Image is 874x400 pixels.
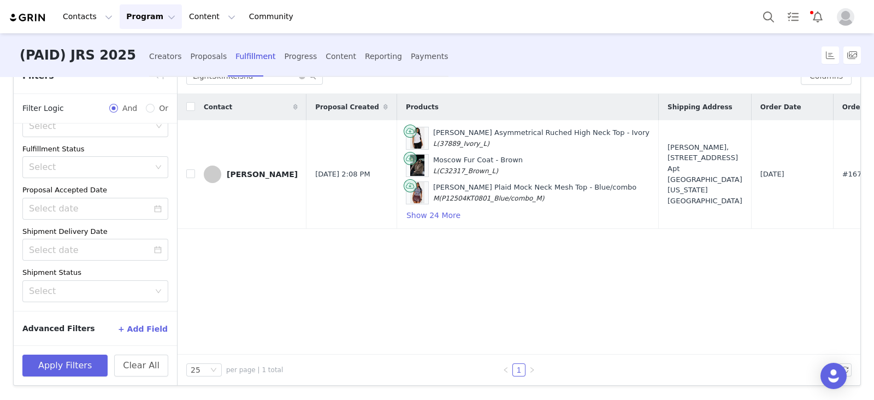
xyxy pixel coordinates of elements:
[22,198,168,220] input: Select date
[668,142,742,206] div: [PERSON_NAME], [STREET_ADDRESS] Apt [GEOGRAPHIC_DATA][US_STATE] [GEOGRAPHIC_DATA]
[837,8,854,26] img: placeholder-profile.jpg
[437,167,498,175] span: (C32317_Brown_L)
[525,363,539,377] li: Next Page
[114,355,168,377] button: Clear All
[118,103,141,114] span: And
[243,4,305,29] a: Community
[410,182,425,204] img: 08-13-25_S6_25_P12504KT0801_Bluecombo_CXB_AC_11-53-02_99317_PXF.jpg
[820,363,847,389] div: Open Intercom Messenger
[155,164,162,172] i: icon: down
[29,286,150,297] div: Select
[156,123,162,131] i: icon: down
[154,205,162,213] i: icon: calendar
[155,288,162,296] i: icon: down
[120,4,182,29] button: Program
[512,363,525,377] li: 1
[29,162,150,173] div: Select
[365,42,402,71] div: Reporting
[433,182,636,203] div: [PERSON_NAME] Plaid Mock Neck Mesh Top - Blue/combo
[406,102,439,112] span: Products
[437,140,489,148] span: (37889_Ivory_L)
[529,367,535,373] i: icon: right
[190,42,227,71] div: Proposals
[29,121,152,132] div: Select
[22,144,168,155] div: Fulfillment Status
[210,367,217,374] i: icon: down
[235,42,275,71] div: Fulfillment
[315,102,379,112] span: Proposal Created
[226,365,283,375] span: per page | 1 total
[22,355,108,377] button: Apply Filters
[326,42,356,71] div: Content
[781,4,805,29] a: Tasks
[410,155,425,177] img: 10-28-2024__336_Moscow_Fur_Coat_Brown_LA.jpg
[204,102,232,112] span: Contact
[410,127,425,149] img: 07-22-25_S7_3_37889_Ivory_HY_PC_10-10-37_7443_PXF.jpg
[22,185,168,196] div: Proposal Accepted Date
[830,8,865,26] button: Profile
[22,239,168,261] input: Select date
[117,320,168,338] button: + Add Field
[503,367,509,373] i: icon: left
[806,4,830,29] button: Notifications
[433,195,439,202] span: M
[433,127,649,149] div: [PERSON_NAME] Asymmetrical Ruched High Neck Top - Ivory
[315,169,370,180] span: [DATE] 2:08 PM
[757,4,781,29] button: Search
[155,103,168,114] span: Or
[182,4,242,29] button: Content
[406,209,461,222] button: Show 24 More
[842,102,871,112] span: Order #
[20,33,136,78] h3: (PAID) JRS 2025
[149,42,182,71] div: Creators
[22,103,64,114] span: Filter Logic
[433,140,437,148] span: L
[433,155,523,176] div: Moscow Fur Coat - Brown
[227,170,298,179] div: [PERSON_NAME]
[499,363,512,377] li: Previous Page
[22,226,168,237] div: Shipment Delivery Date
[9,13,47,23] img: grin logo
[154,246,162,254] i: icon: calendar
[513,364,525,376] a: 1
[56,4,119,29] button: Contacts
[668,102,733,112] span: Shipping Address
[22,323,95,334] span: Advanced Filters
[191,364,200,376] div: 25
[204,166,298,183] a: [PERSON_NAME]
[433,167,437,175] span: L
[760,102,801,112] span: Order Date
[411,42,448,71] div: Payments
[284,42,317,71] div: Progress
[439,195,544,202] span: (P12504KT0801_Blue/combo_M)
[22,267,168,278] div: Shipment Status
